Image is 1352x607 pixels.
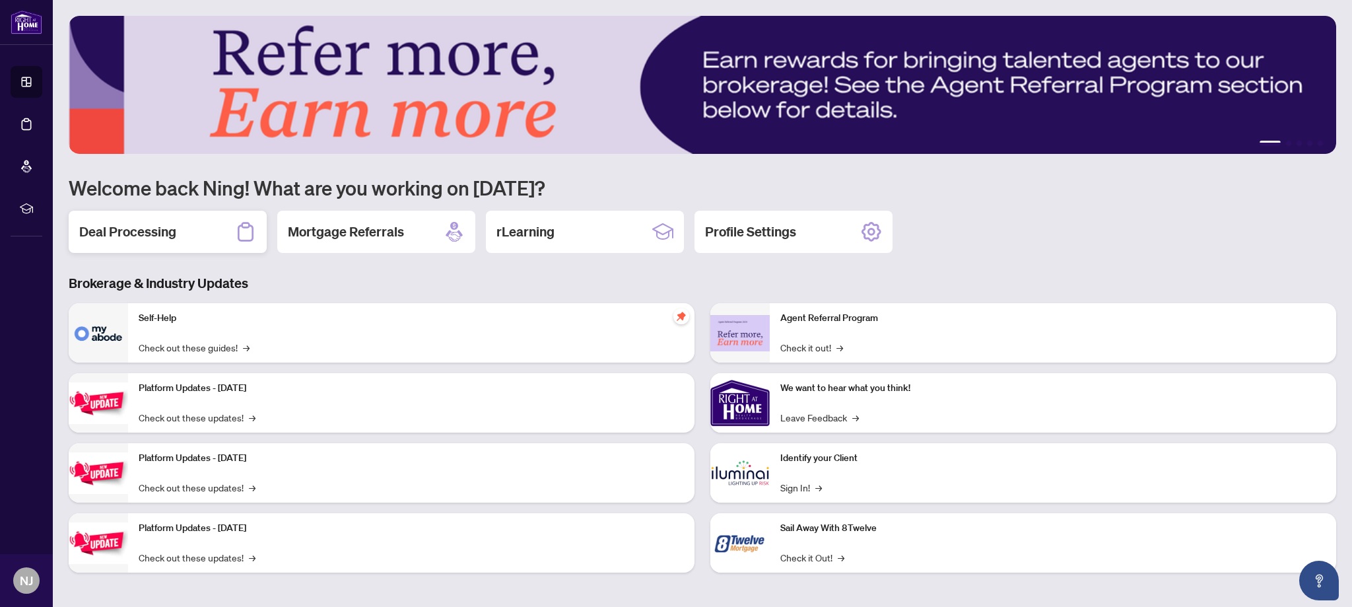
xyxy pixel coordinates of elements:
[139,550,255,565] a: Check out these updates!→
[780,451,1326,466] p: Identify your Client
[780,521,1326,536] p: Sail Away With 8Twelve
[249,410,255,425] span: →
[780,550,844,565] a: Check it Out!→
[243,340,250,355] span: →
[139,340,250,355] a: Check out these guides!→
[249,480,255,495] span: →
[69,274,1336,293] h3: Brokerage & Industry Updates
[780,480,822,495] a: Sign In!→
[69,16,1336,154] img: Slide 0
[1307,141,1312,146] button: 4
[11,10,42,34] img: logo
[852,410,859,425] span: →
[69,175,1336,200] h1: Welcome back Ning! What are you working on [DATE]?
[673,308,689,324] span: pushpin
[780,311,1326,326] p: Agent Referral Program
[20,571,33,590] span: NJ
[69,303,128,363] img: Self-Help
[705,223,796,241] h2: Profile Settings
[710,443,770,503] img: Identify your Client
[139,381,684,396] p: Platform Updates - [DATE]
[69,382,128,424] img: Platform Updates - July 21, 2025
[496,223,555,241] h2: rLearning
[139,410,255,425] a: Check out these updates!→
[249,550,255,565] span: →
[288,223,404,241] h2: Mortgage Referrals
[1318,141,1323,146] button: 5
[1260,141,1281,146] button: 1
[710,315,770,351] img: Agent Referral Program
[836,340,843,355] span: →
[69,452,128,494] img: Platform Updates - July 8, 2025
[815,480,822,495] span: →
[1286,141,1291,146] button: 2
[139,451,684,466] p: Platform Updates - [DATE]
[780,381,1326,396] p: We want to hear what you think!
[838,550,844,565] span: →
[780,410,859,425] a: Leave Feedback→
[710,373,770,433] img: We want to hear what you think!
[1297,141,1302,146] button: 3
[79,223,176,241] h2: Deal Processing
[139,521,684,536] p: Platform Updates - [DATE]
[780,340,843,355] a: Check it out!→
[710,513,770,573] img: Sail Away With 8Twelve
[1299,561,1339,600] button: Open asap
[139,311,684,326] p: Self-Help
[69,522,128,564] img: Platform Updates - June 23, 2025
[139,480,255,495] a: Check out these updates!→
